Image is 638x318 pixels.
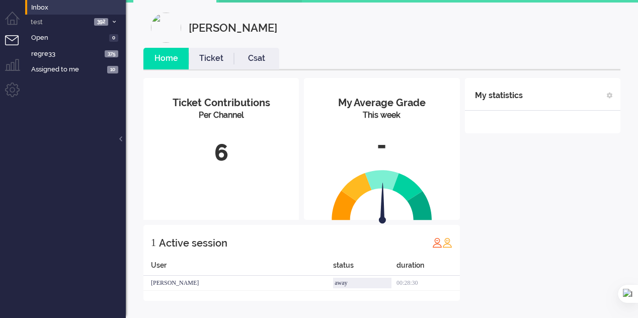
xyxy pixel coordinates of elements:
[29,18,91,27] span: test
[94,18,108,26] span: 392
[189,53,234,64] a: Ticket
[396,276,460,291] div: 00:28:30
[396,260,460,276] div: duration
[311,96,452,110] div: My Average Grade
[151,110,291,121] div: Per Channel
[143,276,333,291] div: [PERSON_NAME]
[151,96,291,110] div: Ticket Contributions
[189,13,277,43] div: [PERSON_NAME]
[361,183,404,226] img: arrow.svg
[143,53,189,64] a: Home
[189,48,234,69] li: Ticket
[31,3,126,13] span: Inbox
[333,260,396,276] div: status
[5,59,28,82] li: Supervisor menu
[5,83,28,105] li: Admin menu
[442,237,452,248] img: profile_orange.svg
[31,33,106,43] span: Open
[107,66,118,73] span: 10
[29,2,126,13] a: Inbox
[29,63,126,74] a: Assigned to me 10
[159,233,227,253] div: Active session
[151,232,156,253] div: 1
[29,48,126,59] a: regre33 375
[31,49,102,59] span: regre33
[143,260,333,276] div: User
[475,86,523,106] div: My statistics
[151,13,181,43] img: profilePicture
[311,129,452,162] div: -
[311,110,452,121] div: This week
[31,65,104,74] span: Assigned to me
[234,53,279,64] a: Csat
[432,237,442,248] img: profile_red.svg
[234,48,279,69] li: Csat
[151,136,291,170] div: 6
[332,170,432,220] img: semi_circle.svg
[29,32,126,43] a: Open 0
[105,50,118,58] span: 375
[143,48,189,69] li: Home
[5,12,28,34] li: Dashboard menu
[333,278,391,288] div: away
[109,34,118,42] span: 0
[5,35,28,58] li: Tickets menu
